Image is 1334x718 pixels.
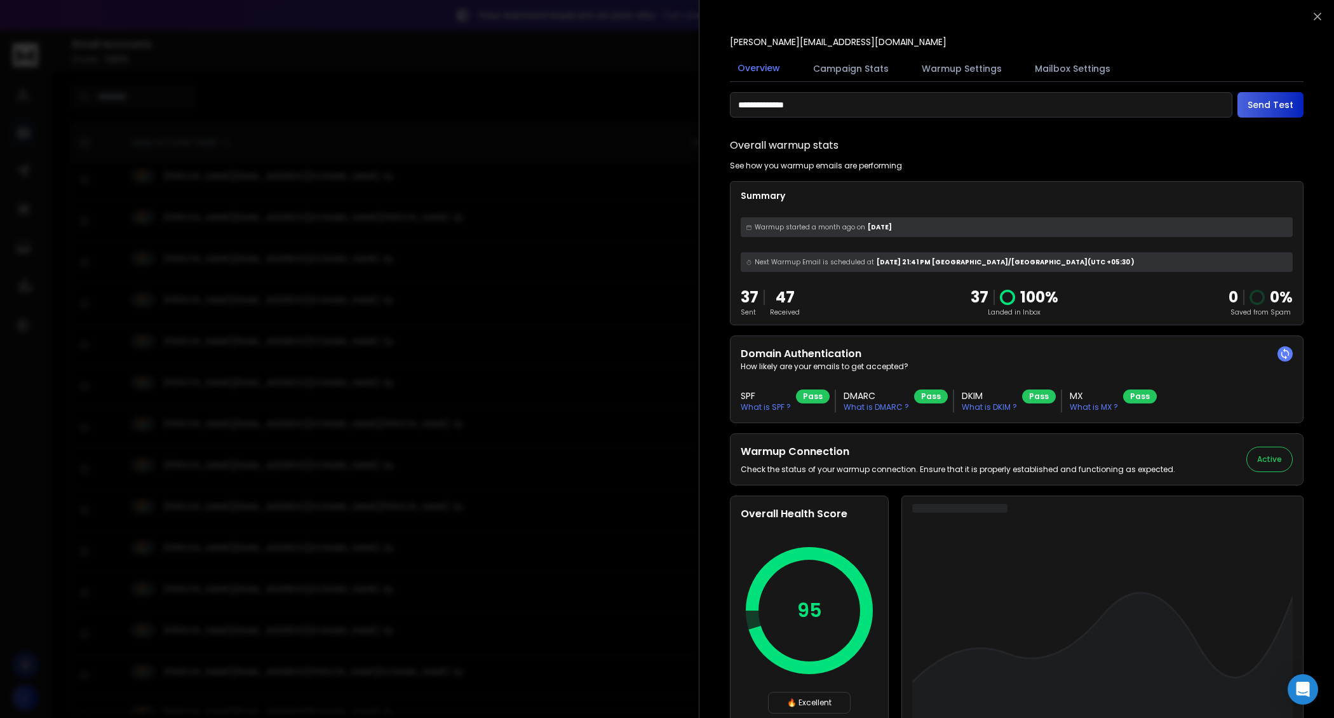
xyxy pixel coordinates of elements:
[741,252,1293,272] div: [DATE] 21:41 PM [GEOGRAPHIC_DATA]/[GEOGRAPHIC_DATA] (UTC +05:30 )
[730,161,902,171] p: See how you warmup emails are performing
[796,389,830,403] div: Pass
[741,308,758,317] p: Sent
[741,464,1175,475] p: Check the status of your warmup connection. Ensure that it is properly established and functionin...
[971,308,1058,317] p: Landed in Inbox
[741,506,878,522] h2: Overall Health Score
[1246,447,1293,472] button: Active
[730,54,788,83] button: Overview
[741,444,1175,459] h2: Warmup Connection
[1022,389,1056,403] div: Pass
[730,138,839,153] h1: Overall warmup stats
[1288,674,1318,705] div: Open Intercom Messenger
[805,55,896,83] button: Campaign Stats
[1070,402,1118,412] p: What is MX ?
[962,402,1017,412] p: What is DKIM ?
[914,389,948,403] div: Pass
[971,287,988,308] p: 37
[1237,92,1304,118] button: Send Test
[1027,55,1118,83] button: Mailbox Settings
[1123,389,1157,403] div: Pass
[730,36,947,48] p: [PERSON_NAME][EMAIL_ADDRESS][DOMAIN_NAME]
[741,346,1293,362] h2: Domain Authentication
[741,389,791,402] h3: SPF
[755,222,865,232] span: Warmup started a month ago on
[914,55,1009,83] button: Warmup Settings
[741,287,758,308] p: 37
[844,389,909,402] h3: DMARC
[1229,308,1293,317] p: Saved from Spam
[962,389,1017,402] h3: DKIM
[741,362,1293,372] p: How likely are your emails to get accepted?
[741,217,1293,237] div: [DATE]
[770,308,800,317] p: Received
[741,189,1293,202] p: Summary
[1020,287,1058,308] p: 100 %
[1070,389,1118,402] h3: MX
[1229,287,1238,308] strong: 0
[844,402,909,412] p: What is DMARC ?
[770,287,800,308] p: 47
[797,599,822,622] p: 95
[755,257,874,267] span: Next Warmup Email is scheduled at
[1270,287,1293,308] p: 0 %
[768,692,851,714] div: 🔥 Excellent
[741,402,791,412] p: What is SPF ?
